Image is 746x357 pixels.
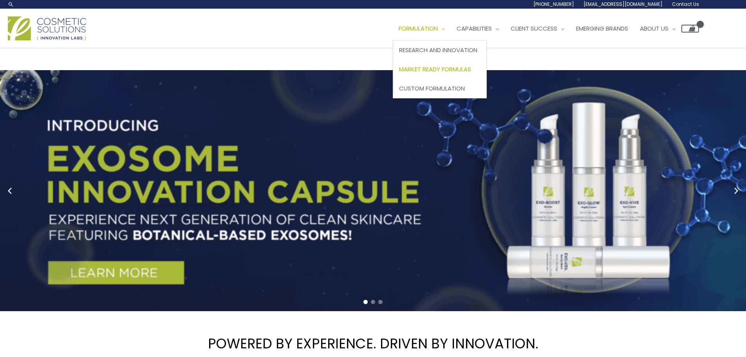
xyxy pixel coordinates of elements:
nav: Site Navigation [387,17,699,40]
span: [EMAIL_ADDRESS][DOMAIN_NAME] [583,1,663,7]
span: Formulation [399,24,438,33]
span: Custom Formulation [399,84,465,92]
a: Custom Formulation [393,79,486,98]
a: About Us [634,17,681,40]
span: Contact Us [672,1,699,7]
button: Previous slide [4,185,16,197]
span: Research and Innovation [399,46,477,54]
span: Market Ready Formulas [399,65,471,73]
span: [PHONE_NUMBER] [533,1,574,7]
span: Go to slide 3 [378,300,383,304]
img: Cosmetic Solutions Logo [8,16,86,40]
a: Market Ready Formulas [393,60,486,79]
button: Next slide [730,185,742,197]
a: View Shopping Cart, empty [681,25,699,33]
span: Go to slide 1 [363,300,368,304]
span: Capabilities [457,24,492,33]
a: Search icon link [8,1,14,7]
a: Client Success [505,17,570,40]
span: Go to slide 2 [371,300,375,304]
span: Emerging Brands [576,24,628,33]
a: Formulation [393,17,451,40]
span: Client Success [511,24,557,33]
a: Emerging Brands [570,17,634,40]
a: Research and Innovation [393,41,486,60]
a: Capabilities [451,17,505,40]
span: About Us [640,24,668,33]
